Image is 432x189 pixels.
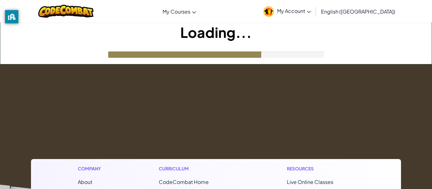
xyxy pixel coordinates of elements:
img: CodeCombat logo [38,5,94,18]
a: Live Online Classes [287,179,333,185]
span: My Courses [163,8,190,15]
span: CodeCombat Home [159,179,209,185]
a: About [78,179,92,185]
span: My Account [277,8,311,14]
h1: Loading... [0,22,432,42]
h1: Company [78,165,107,172]
img: avatar [263,6,274,17]
a: My Account [260,1,314,21]
h1: Curriculum [159,165,235,172]
a: English ([GEOGRAPHIC_DATA]) [318,3,398,20]
h1: Resources [287,165,354,172]
a: My Courses [159,3,199,20]
span: English ([GEOGRAPHIC_DATA]) [321,8,395,15]
button: privacy banner [5,10,18,23]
